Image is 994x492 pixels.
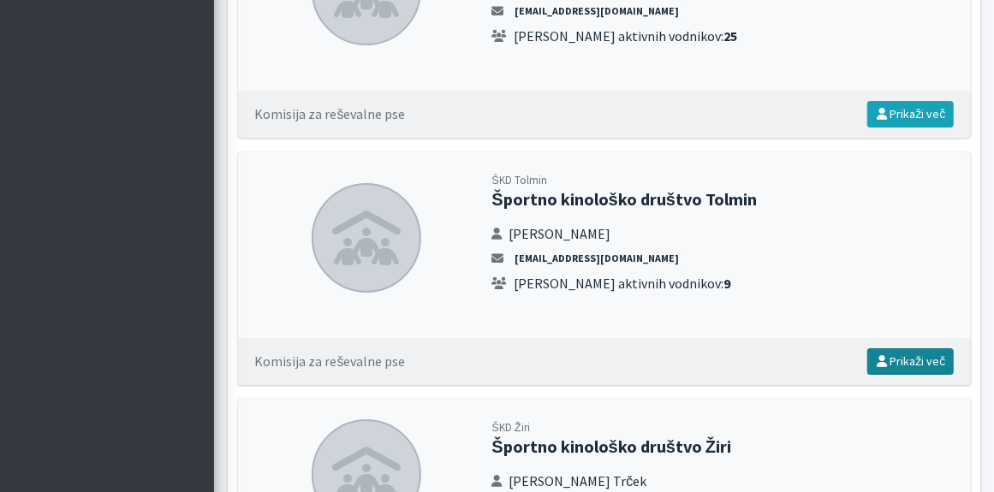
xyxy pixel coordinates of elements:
[867,101,954,127] a: Prikaži več
[723,27,737,44] strong: 25
[491,189,953,210] h2: Športno kinološko društvo Tolmin
[510,3,683,19] a: [EMAIL_ADDRESS][DOMAIN_NAME]
[509,471,646,491] span: [PERSON_NAME] Trček
[491,173,547,187] small: ŠKD Tolmin
[510,251,683,266] a: [EMAIL_ADDRESS][DOMAIN_NAME]
[514,26,737,46] span: [PERSON_NAME] aktivnih vodnikov:
[491,436,953,457] h2: Športno kinološko društvo Žiri
[723,275,730,292] strong: 9
[514,273,730,293] span: [PERSON_NAME] aktivnih vodnikov:
[255,351,406,371] div: Komisija za reševalne pse
[491,420,529,434] small: ŠKD Žiri
[255,104,406,124] div: Komisija za reševalne pse
[867,348,954,375] a: Prikaži več
[509,223,610,244] span: [PERSON_NAME]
